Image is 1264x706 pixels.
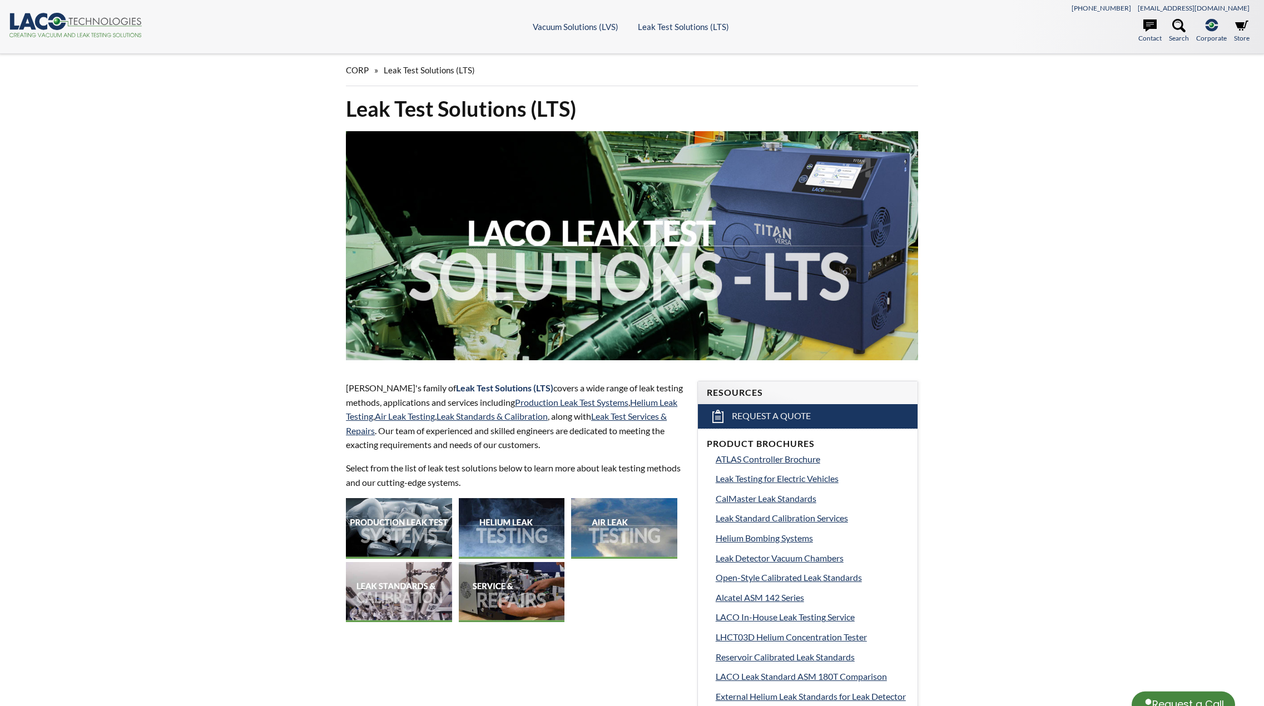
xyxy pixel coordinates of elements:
span: Alcatel ASM 142 Series [716,592,804,603]
span: LHCT03D Helium Concentration Tester [716,632,867,642]
img: LACO Leak Test Solutions - LTS header [346,131,918,360]
div: » [346,54,918,86]
a: Vacuum Solutions (LVS) [533,22,618,32]
a: Open-Style Calibrated Leak Standards [716,570,909,585]
h4: Product Brochures [707,438,909,450]
span: LACO In-House Leak Testing Service [716,611,855,622]
a: [EMAIL_ADDRESS][DOMAIN_NAME] [1138,4,1250,12]
span: Open-Style Calibrated Leak Standards [716,572,862,583]
p: Select from the list of leak test solutions below to learn more about leak testing methods and ou... [346,461,684,489]
span: Corporate [1196,33,1227,43]
a: Air Leak Testing [375,411,435,421]
a: Contact [1138,19,1162,43]
span: Helium Bombing Systems [716,533,813,543]
img: 2021-Service.jpg [459,562,565,623]
p: [PERSON_NAME]'s family of covers a wide range of leak testing methods, applications and services ... [346,381,684,452]
img: 2021-Air_LT.jpg [571,498,677,559]
a: Leak Test Services & Repairs [346,411,667,436]
span: Leak Detector Vacuum Chambers [716,553,844,563]
a: Search [1169,19,1189,43]
a: Leak Testing for Electric Vehicles [716,471,909,486]
a: Store [1234,19,1250,43]
a: Helium Bombing Systems [716,531,909,545]
span: Request a Quote [732,410,811,422]
a: Production Leak Test Systems [515,397,628,407]
a: Leak Standards & Calibration [437,411,548,421]
a: Request a Quote [698,404,918,429]
span: CalMaster Leak Standards [716,493,816,504]
span: Leak Standard Calibration Services [716,513,848,523]
strong: Leak Test Solutions (LTS) [456,382,553,393]
a: Leak Standard Calibration Services [716,511,909,525]
img: 2021-Helium.jpg [459,498,565,559]
a: Leak Detector Vacuum Chambers [716,551,909,565]
span: LACO Leak Standard ASM 180T Comparison [716,671,887,682]
a: Leak Test Solutions (LTS) [638,22,729,32]
span: Leak Test Solutions (LTS) [384,65,475,75]
a: LACO Leak Standard ASM 180T Comparison [716,669,909,684]
a: Alcatel ASM 142 Series [716,590,909,605]
a: LHCT03D Helium Concentration Tester [716,630,909,644]
h4: Resources [707,387,909,399]
span: Leak Testing for Electric Vehicles [716,473,839,484]
a: ATLAS Controller Brochure [716,452,909,466]
img: 2021-Production_LT.jpg [346,498,452,559]
span: ATLAS Controller Brochure [716,454,820,464]
span: Reservoir Calibrated Leak Standards [716,652,855,662]
h1: Leak Test Solutions (LTS) [346,95,918,122]
a: [PHONE_NUMBER] [1072,4,1131,12]
span: CORP [346,65,369,75]
a: CalMaster Leak Standards [716,491,909,506]
a: LACO In-House Leak Testing Service [716,610,909,624]
a: Reservoir Calibrated Leak Standards [716,650,909,664]
img: 2021-CalLab.jpg [346,562,452,623]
